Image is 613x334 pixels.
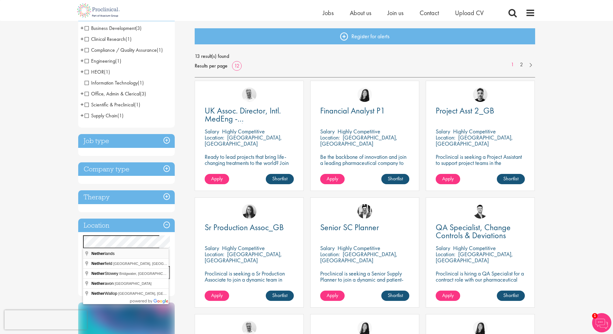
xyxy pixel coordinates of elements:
[80,34,84,44] span: +
[91,271,105,276] span: Nether
[85,47,163,53] span: Compliance / Quality Assurance
[85,36,125,42] span: Clinical Research
[320,107,409,115] a: Financial Analyst P1
[436,128,450,135] span: Salary
[320,128,335,135] span: Salary
[473,204,488,219] img: Joshua Godden
[338,128,380,135] p: Highly Competitive
[80,23,84,33] span: +
[135,25,142,32] span: (3)
[338,244,380,252] p: Highly Competitive
[320,223,409,231] a: Senior SC Planner
[157,47,163,53] span: (1)
[78,162,175,176] h3: Company type
[442,175,454,182] span: Apply
[205,244,219,252] span: Salary
[320,222,379,233] span: Senior SC Planner
[91,261,105,266] span: Nether
[205,134,282,147] p: [GEOGRAPHIC_DATA], [GEOGRAPHIC_DATA]
[80,111,84,120] span: +
[320,291,345,301] a: Apply
[205,250,224,258] span: Location:
[436,134,513,147] p: [GEOGRAPHIC_DATA], [GEOGRAPHIC_DATA]
[85,101,134,108] span: Scientific & Preclinical
[115,58,121,64] span: (1)
[436,105,494,116] span: Project Asst 2_GB
[497,291,525,301] a: Shortlist
[80,89,84,98] span: +
[442,292,454,299] span: Apply
[381,174,409,184] a: Shortlist
[115,282,152,285] span: [GEOGRAPHIC_DATA]
[91,291,118,296] span: Wallop
[140,90,146,97] span: (3)
[497,174,525,184] a: Shortlist
[387,9,404,17] a: Join us
[118,292,194,295] span: [GEOGRAPHIC_DATA], [GEOGRAPHIC_DATA]
[5,310,87,329] iframe: reCAPTCHA
[195,28,535,44] a: Register for alerts
[320,105,385,116] span: Financial Analyst P1
[436,250,455,258] span: Location:
[327,292,338,299] span: Apply
[266,291,294,301] a: Shortlist
[350,9,371,17] a: About us
[205,250,282,264] p: [GEOGRAPHIC_DATA], [GEOGRAPHIC_DATA]
[195,51,535,61] span: 13 result(s) found
[455,9,484,17] a: Upload CV
[436,291,460,301] a: Apply
[85,90,146,97] span: Office, Admin & Clerical
[436,174,460,184] a: Apply
[134,101,140,108] span: (1)
[85,90,140,97] span: Office, Admin & Clerical
[205,107,294,123] a: UK Assoc. Director, Intl. MedEng - Oncology/Hematology
[91,271,119,276] span: Stowey
[117,112,124,119] span: (1)
[113,262,189,266] span: [GEOGRAPHIC_DATA], [GEOGRAPHIC_DATA]
[119,272,175,275] span: Bridgwater, [GEOGRAPHIC_DATA]
[473,87,488,102] img: Dean Fisher
[205,105,283,132] span: UK Assoc. Director, Intl. MedEng - Oncology/Hematology
[222,244,265,252] p: Highly Competitive
[320,250,397,264] p: [GEOGRAPHIC_DATA], [GEOGRAPHIC_DATA]
[85,25,135,32] span: Business Development
[104,68,110,75] span: (1)
[205,134,224,141] span: Location:
[436,134,455,141] span: Location:
[453,244,496,252] p: Highly Competitive
[78,190,175,204] h3: Therapy
[85,112,124,119] span: Supply Chain
[420,9,439,17] a: Contact
[508,61,517,68] a: 1
[85,101,140,108] span: Scientific & Preclinical
[91,251,105,256] span: Nether
[320,174,345,184] a: Apply
[80,56,84,66] span: +
[358,87,372,102] img: Numhom Sudsok
[195,61,228,71] span: Results per page
[320,244,335,252] span: Salary
[85,25,142,32] span: Business Development
[436,223,525,239] a: QA Specialist, Change Controls & Deviations
[85,47,157,53] span: Compliance / Quality Assurance
[232,62,242,69] a: 12
[592,313,611,332] img: Chatbot
[85,58,121,64] span: Engineering
[320,134,340,141] span: Location:
[436,107,525,115] a: Project Asst 2_GB
[80,100,84,109] span: +
[205,174,229,184] a: Apply
[358,204,372,219] img: Edward Little
[320,250,340,258] span: Location:
[91,261,113,266] span: field
[91,281,115,286] span: avon
[205,128,219,135] span: Salary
